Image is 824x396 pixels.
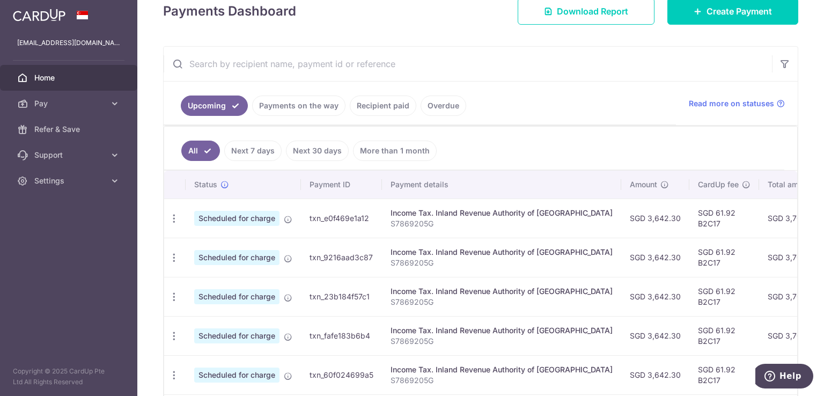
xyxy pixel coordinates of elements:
[557,5,628,18] span: Download Report
[391,325,613,336] div: Income Tax. Inland Revenue Authority of [GEOGRAPHIC_DATA]
[621,316,689,355] td: SGD 3,642.30
[350,96,416,116] a: Recipient paid
[194,179,217,190] span: Status
[34,150,105,160] span: Support
[301,316,382,355] td: txn_fafe183b6b4
[768,179,803,190] span: Total amt.
[181,141,220,161] a: All
[252,96,345,116] a: Payments on the way
[707,5,772,18] span: Create Payment
[391,364,613,375] div: Income Tax. Inland Revenue Authority of [GEOGRAPHIC_DATA]
[382,171,621,199] th: Payment details
[301,355,382,394] td: txn_60f024699a5
[194,211,279,226] span: Scheduled for charge
[391,375,613,386] p: S7869205G
[689,98,774,109] span: Read more on statuses
[689,355,759,394] td: SGD 61.92 B2C17
[391,258,613,268] p: S7869205G
[621,277,689,316] td: SGD 3,642.30
[286,141,349,161] a: Next 30 days
[421,96,466,116] a: Overdue
[353,141,437,161] a: More than 1 month
[621,238,689,277] td: SGD 3,642.30
[689,316,759,355] td: SGD 61.92 B2C17
[224,141,282,161] a: Next 7 days
[163,2,296,21] h4: Payments Dashboard
[689,199,759,238] td: SGD 61.92 B2C17
[194,328,279,343] span: Scheduled for charge
[34,124,105,135] span: Refer & Save
[301,277,382,316] td: txn_23b184f57c1
[194,289,279,304] span: Scheduled for charge
[164,47,772,81] input: Search by recipient name, payment id or reference
[391,247,613,258] div: Income Tax. Inland Revenue Authority of [GEOGRAPHIC_DATA]
[689,98,785,109] a: Read more on statuses
[689,277,759,316] td: SGD 61.92 B2C17
[689,238,759,277] td: SGD 61.92 B2C17
[698,179,739,190] span: CardUp fee
[630,179,657,190] span: Amount
[194,250,279,265] span: Scheduled for charge
[391,336,613,347] p: S7869205G
[13,9,65,21] img: CardUp
[17,38,120,48] p: [EMAIL_ADDRESS][DOMAIN_NAME]
[301,199,382,238] td: txn_e0f469e1a12
[391,218,613,229] p: S7869205G
[301,238,382,277] td: txn_9216aad3c87
[301,171,382,199] th: Payment ID
[34,72,105,83] span: Home
[34,98,105,109] span: Pay
[391,208,613,218] div: Income Tax. Inland Revenue Authority of [GEOGRAPHIC_DATA]
[391,297,613,307] p: S7869205G
[391,286,613,297] div: Income Tax. Inland Revenue Authority of [GEOGRAPHIC_DATA]
[34,175,105,186] span: Settings
[621,355,689,394] td: SGD 3,642.30
[621,199,689,238] td: SGD 3,642.30
[755,364,813,391] iframe: Opens a widget where you can find more information
[194,368,279,383] span: Scheduled for charge
[181,96,248,116] a: Upcoming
